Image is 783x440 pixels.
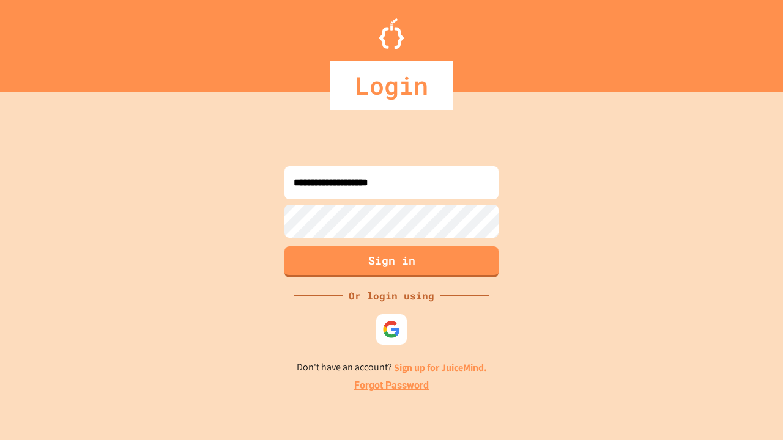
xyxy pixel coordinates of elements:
img: Logo.svg [379,18,404,49]
a: Sign up for JuiceMind. [394,361,487,374]
img: google-icon.svg [382,320,401,339]
p: Don't have an account? [297,360,487,375]
div: Login [330,61,453,110]
a: Forgot Password [354,378,429,393]
div: Or login using [343,288,440,303]
button: Sign in [284,246,499,277]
